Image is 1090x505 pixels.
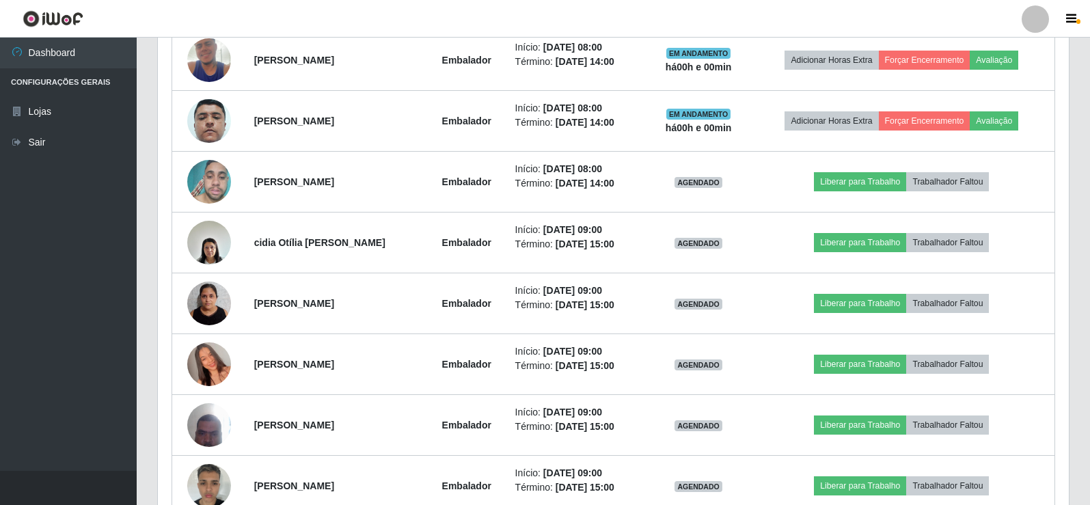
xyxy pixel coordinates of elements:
[187,82,231,160] img: 1697820743955.jpeg
[556,299,614,310] time: [DATE] 15:00
[675,420,722,431] span: AGENDADO
[814,415,906,435] button: Liberar para Trabalho
[675,299,722,310] span: AGENDADO
[254,237,385,248] strong: cidia Otília [PERSON_NAME]
[970,51,1018,70] button: Avaliação
[543,407,602,418] time: [DATE] 09:00
[543,163,602,174] time: [DATE] 08:00
[675,481,722,492] span: AGENDADO
[906,172,989,191] button: Trabalhador Faltou
[254,115,334,126] strong: [PERSON_NAME]
[556,117,614,128] time: [DATE] 14:00
[814,233,906,252] button: Liberar para Trabalho
[442,55,491,66] strong: Embalador
[515,420,640,434] li: Término:
[543,224,602,235] time: [DATE] 09:00
[254,420,334,431] strong: [PERSON_NAME]
[906,355,989,374] button: Trabalhador Faltou
[442,237,491,248] strong: Embalador
[543,467,602,478] time: [DATE] 09:00
[254,176,334,187] strong: [PERSON_NAME]
[814,172,906,191] button: Liberar para Trabalho
[785,111,878,131] button: Adicionar Horas Extra
[187,274,231,332] img: 1700330584258.jpeg
[515,480,640,495] li: Término:
[515,176,640,191] li: Término:
[442,480,491,491] strong: Embalador
[879,51,970,70] button: Forçar Encerramento
[515,344,640,359] li: Início:
[675,359,722,370] span: AGENDADO
[187,153,231,211] img: 1748551724527.jpeg
[515,55,640,69] li: Término:
[543,42,602,53] time: [DATE] 08:00
[906,233,989,252] button: Trabalhador Faltou
[187,325,231,403] img: 1751455620559.jpeg
[515,298,640,312] li: Término:
[556,421,614,432] time: [DATE] 15:00
[666,48,731,59] span: EM ANDAMENTO
[543,346,602,357] time: [DATE] 09:00
[556,56,614,67] time: [DATE] 14:00
[675,238,722,249] span: AGENDADO
[187,21,231,99] img: 1751474916234.jpeg
[543,103,602,113] time: [DATE] 08:00
[442,420,491,431] strong: Embalador
[515,466,640,480] li: Início:
[906,476,989,495] button: Trabalhador Faltou
[515,40,640,55] li: Início:
[556,178,614,189] time: [DATE] 14:00
[970,111,1018,131] button: Avaliação
[254,55,334,66] strong: [PERSON_NAME]
[675,177,722,188] span: AGENDADO
[187,396,231,454] img: 1722619557508.jpeg
[515,101,640,115] li: Início:
[515,284,640,298] li: Início:
[814,476,906,495] button: Liberar para Trabalho
[254,480,334,491] strong: [PERSON_NAME]
[442,115,491,126] strong: Embalador
[814,294,906,313] button: Liberar para Trabalho
[556,360,614,371] time: [DATE] 15:00
[442,176,491,187] strong: Embalador
[556,238,614,249] time: [DATE] 15:00
[515,115,640,130] li: Término:
[785,51,878,70] button: Adicionar Horas Extra
[666,62,732,72] strong: há 00 h e 00 min
[814,355,906,374] button: Liberar para Trabalho
[666,109,731,120] span: EM ANDAMENTO
[906,294,989,313] button: Trabalhador Faltou
[515,359,640,373] li: Término:
[442,298,491,309] strong: Embalador
[515,223,640,237] li: Início:
[556,482,614,493] time: [DATE] 15:00
[515,162,640,176] li: Início:
[543,285,602,296] time: [DATE] 09:00
[23,10,83,27] img: CoreUI Logo
[906,415,989,435] button: Trabalhador Faltou
[879,111,970,131] button: Forçar Encerramento
[254,298,334,309] strong: [PERSON_NAME]
[515,405,640,420] li: Início:
[666,122,732,133] strong: há 00 h e 00 min
[187,213,231,271] img: 1690487685999.jpeg
[515,237,640,251] li: Término:
[254,359,334,370] strong: [PERSON_NAME]
[442,359,491,370] strong: Embalador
